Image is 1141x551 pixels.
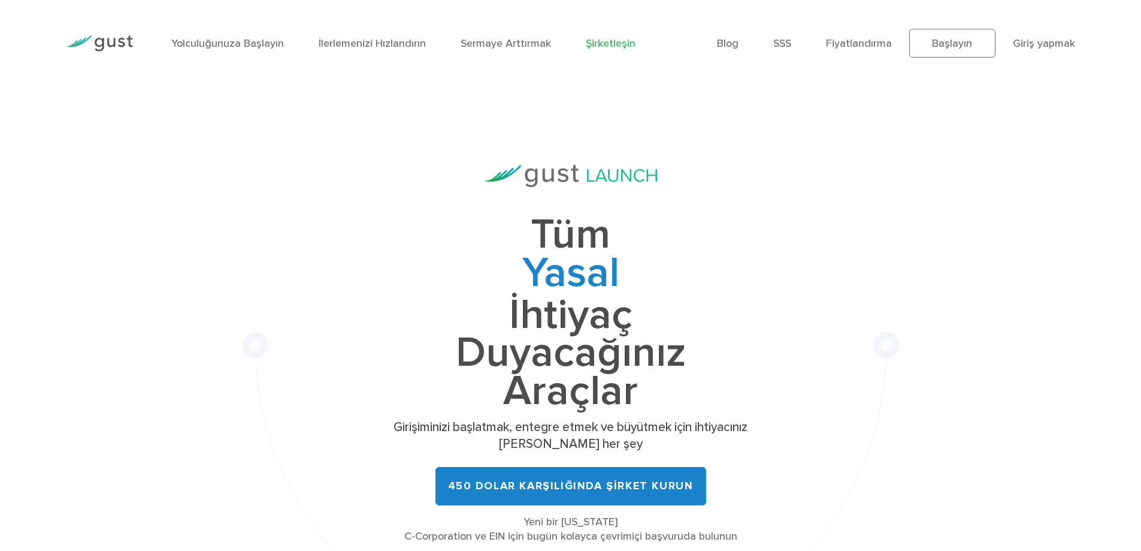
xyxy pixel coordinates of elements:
[448,480,694,492] font: 450 Dolar Karşılığında Şirket Kurun
[461,37,551,50] a: Sermaye Arttırmak
[404,530,737,543] font: C-Corporation ve EIN için bugün kolayca çevrimiçi başvuruda bulunun
[485,165,657,187] img: Gust Lansman Logosu
[932,37,972,50] font: Başlayın
[531,209,610,260] font: Tüm
[456,290,686,416] font: İhtiyaç Duyacağınız Araçlar
[394,420,747,451] font: Girişiminizi başlatmak, entegre etmek ve büyütmek için ihtiyacınız [PERSON_NAME] her şey
[435,467,706,505] a: 450 Dolar Karşılığında Şirket Kurun
[171,37,284,50] a: Yolculuğunuza Başlayın
[586,37,635,50] a: Şirketleşin
[319,37,426,50] a: İlerlemenizi Hızlandırın
[909,29,995,58] a: Başlayın
[717,37,739,50] a: Blog
[522,248,619,298] font: Yasal
[1013,37,1075,50] a: Giriş yapmak
[434,290,707,340] font: Şapka Tablosu
[523,516,618,528] font: Yeni bir [US_STATE]
[773,37,791,50] a: SSS
[826,37,892,50] a: Fiyatlandırma
[66,35,133,52] img: Gust Logo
